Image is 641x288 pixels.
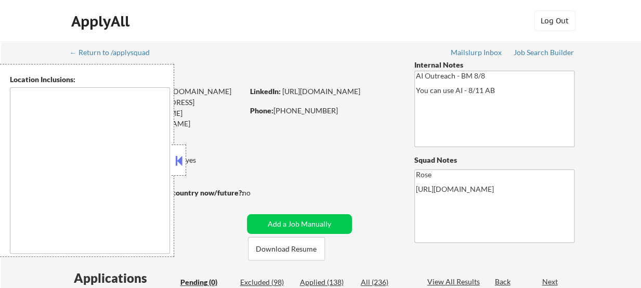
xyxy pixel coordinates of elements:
div: Next [542,277,559,287]
div: [PHONE_NUMBER] [250,106,397,116]
button: Add a Job Manually [247,214,352,234]
strong: Phone: [250,106,273,115]
a: Mailslurp Inbox [451,48,503,59]
div: Squad Notes [414,155,574,165]
div: Excluded (98) [240,277,292,287]
strong: LinkedIn: [250,87,281,96]
button: Download Resume [248,237,325,260]
div: ← Return to /applysquad [70,49,160,56]
div: All (236) [361,277,413,287]
div: Pending (0) [180,277,232,287]
div: no [242,188,272,198]
div: Applications [74,272,177,284]
div: ApplyAll [71,12,133,30]
div: Mailslurp Inbox [451,49,503,56]
div: Job Search Builder [514,49,574,56]
a: ← Return to /applysquad [70,48,160,59]
div: Back [495,277,512,287]
a: [URL][DOMAIN_NAME] [282,87,360,96]
div: Location Inclusions: [10,74,170,85]
div: View All Results [427,277,483,287]
div: Applied (138) [300,277,352,287]
button: Log Out [534,10,575,31]
div: Internal Notes [414,60,574,70]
